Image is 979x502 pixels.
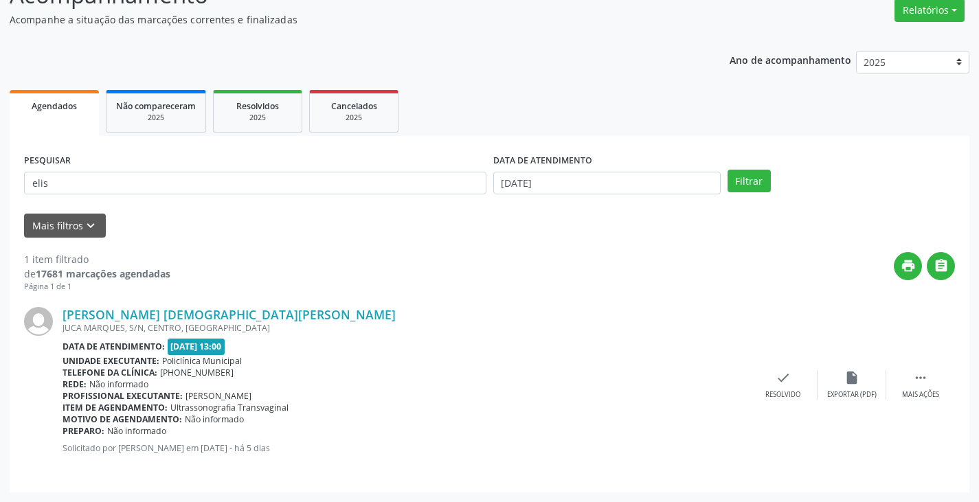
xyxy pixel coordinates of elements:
[116,113,196,123] div: 2025
[730,51,851,68] p: Ano de acompanhamento
[185,413,244,425] span: Não informado
[162,355,242,367] span: Policlínica Municipal
[24,214,106,238] button: Mais filtroskeyboard_arrow_down
[63,367,157,378] b: Telefone da clínica:
[185,390,251,402] span: [PERSON_NAME]
[63,442,749,454] p: Solicitado por [PERSON_NAME] em [DATE] - há 5 dias
[765,390,800,400] div: Resolvido
[24,266,170,281] div: de
[160,367,234,378] span: [PHONE_NUMBER]
[24,172,486,195] input: Nome, CNS
[827,390,877,400] div: Exportar (PDF)
[728,170,771,193] button: Filtrar
[63,378,87,390] b: Rede:
[63,390,183,402] b: Profissional executante:
[63,341,165,352] b: Data de atendimento:
[844,370,859,385] i: insert_drive_file
[913,370,928,385] i: 
[63,307,396,322] a: [PERSON_NAME] [DEMOGRAPHIC_DATA][PERSON_NAME]
[934,258,949,273] i: 
[116,100,196,112] span: Não compareceram
[168,339,225,354] span: [DATE] 13:00
[32,100,77,112] span: Agendados
[10,12,682,27] p: Acompanhe a situação das marcações correntes e finalizadas
[24,281,170,293] div: Página 1 de 1
[63,413,182,425] b: Motivo de agendamento:
[63,425,104,437] b: Preparo:
[107,425,166,437] span: Não informado
[331,100,377,112] span: Cancelados
[776,370,791,385] i: check
[493,172,721,195] input: Selecione um intervalo
[223,113,292,123] div: 2025
[83,218,98,233] i: keyboard_arrow_down
[319,113,388,123] div: 2025
[24,252,170,266] div: 1 item filtrado
[170,402,289,413] span: Ultrassonografia Transvaginal
[63,402,168,413] b: Item de agendamento:
[902,390,939,400] div: Mais ações
[236,100,279,112] span: Resolvidos
[927,252,955,280] button: 
[24,150,71,172] label: PESQUISAR
[63,355,159,367] b: Unidade executante:
[63,322,749,334] div: JUCA MARQUES, S/N, CENTRO, [GEOGRAPHIC_DATA]
[901,258,916,273] i: print
[894,252,922,280] button: print
[493,150,592,172] label: DATA DE ATENDIMENTO
[89,378,148,390] span: Não informado
[36,267,170,280] strong: 17681 marcações agendadas
[24,307,53,336] img: img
